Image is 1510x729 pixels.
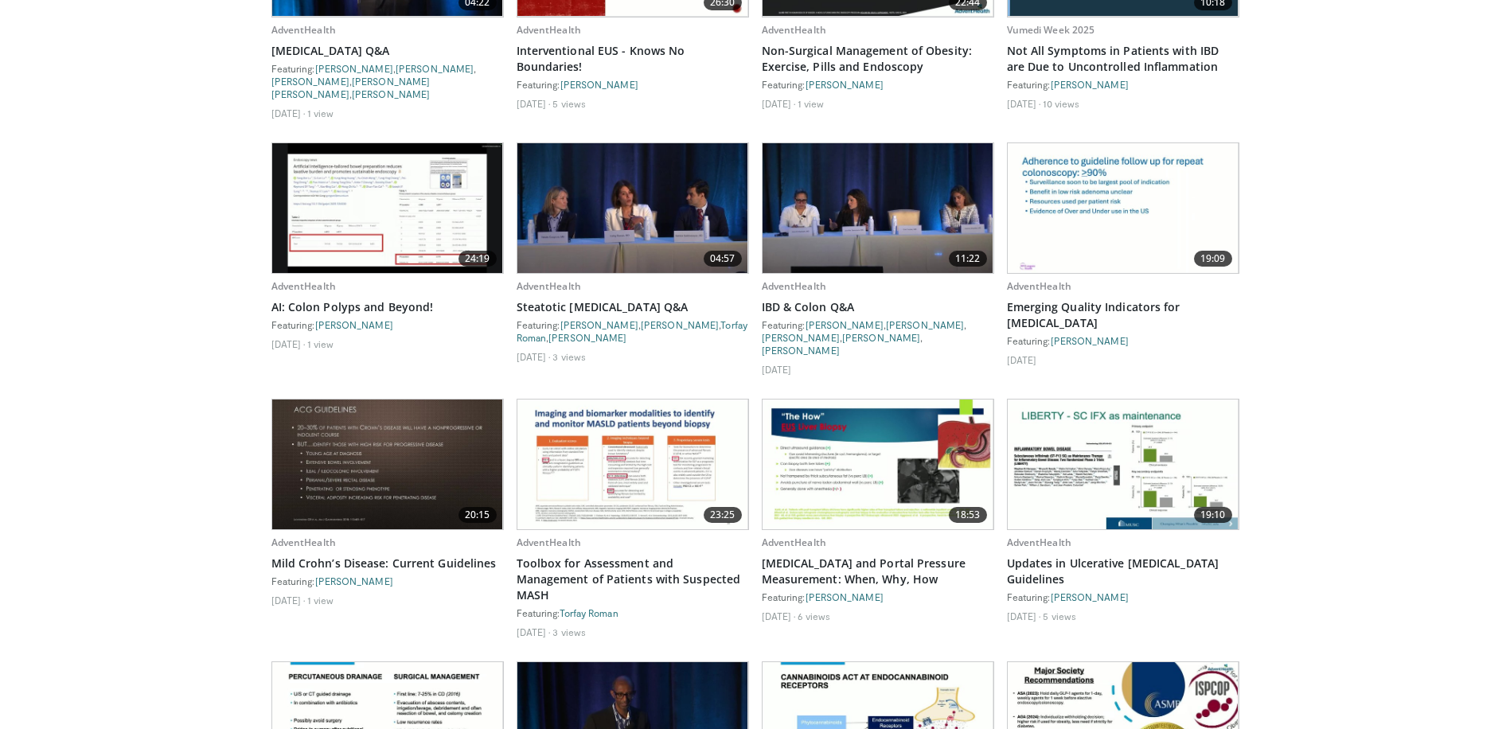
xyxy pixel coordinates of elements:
a: Torfay Roman [517,319,747,343]
div: Featuring: [1007,334,1239,347]
a: 18:53 [763,400,993,529]
a: [PERSON_NAME] [352,88,430,99]
div: Featuring: [762,591,994,603]
div: Featuring: [762,78,994,91]
img: 328c8d11-4250-411b-b5b8-a4d5a2bbdc23.620x360_q85_upscale.jpg [763,143,993,273]
a: [MEDICAL_DATA] Q&A [271,43,504,59]
a: 23:25 [517,400,748,529]
span: 11:22 [949,251,987,267]
li: 1 view [307,594,334,606]
a: Non-Surgical Management of Obesity: Exercise, Pills and Endoscopy [762,43,994,75]
a: AdventHealth [762,536,826,549]
li: [DATE] [762,97,796,110]
a: 20:15 [272,400,503,529]
li: 5 views [552,97,586,110]
a: AdventHealth [517,23,581,37]
div: Featuring: [1007,591,1239,603]
a: [PERSON_NAME] [806,591,884,602]
a: IBD & Colon Q&A [762,299,994,315]
a: AdventHealth [271,23,336,37]
li: 1 view [307,337,334,350]
a: [PERSON_NAME] [842,332,920,343]
img: 531b44a8-28d8-40e6-8703-a04d4663515b.620x360_q85_upscale.jpg [1008,143,1239,273]
img: 7f6c4aa0-99ca-4168-b612-3de6354719ac.620x360_q85_upscale.jpg [517,143,748,273]
a: [PERSON_NAME] [1051,591,1129,602]
a: Emerging Quality Indicators for [MEDICAL_DATA] [1007,299,1239,331]
div: Featuring: , , , [517,318,749,344]
a: Updates in Ulcerative [MEDICAL_DATA] Guidelines [1007,556,1239,587]
img: f1e693c4-0ffc-4575-b714-555ac01f0f86.620x360_q85_upscale.jpg [517,400,748,529]
a: [PERSON_NAME] [1051,79,1129,90]
a: [PERSON_NAME] [762,332,840,343]
li: 1 view [307,107,334,119]
a: Toolbox for Assessment and Management of Patients with Suspected MASH [517,556,749,603]
a: Steatotic [MEDICAL_DATA] Q&A [517,299,749,315]
li: [DATE] [1007,610,1041,622]
a: AdventHealth [762,279,826,293]
li: 3 views [552,350,586,363]
img: f80126f5-90a3-45a6-8d95-20049e8fff8b.620x360_q85_upscale.jpg [763,400,993,529]
img: 86d06df9-b58e-402a-9001-4580e6a92848.620x360_q85_upscale.jpg [1008,400,1239,529]
a: AI: Colon Polyps and Beyond! [271,299,504,315]
a: [PERSON_NAME] [315,575,393,587]
a: [PERSON_NAME] [271,76,349,87]
a: Not All Symptoms in Patients with IBD are Due to Uncontrolled Inflammation [1007,43,1239,75]
a: 19:10 [1008,400,1239,529]
li: [DATE] [1007,97,1041,110]
li: [DATE] [762,610,796,622]
li: 10 views [1043,97,1079,110]
a: 04:57 [517,143,748,273]
li: 1 view [798,97,824,110]
a: [PERSON_NAME] [560,79,638,90]
li: [DATE] [762,363,792,376]
a: AdventHealth [1007,536,1071,549]
a: Vumedi Week 2025 [1007,23,1095,37]
a: 24:19 [272,143,503,273]
a: 19:09 [1008,143,1239,273]
a: [MEDICAL_DATA] and Portal Pressure Measurement: When, Why, How [762,556,994,587]
a: [PERSON_NAME] [548,332,626,343]
div: Featuring: [271,575,504,587]
span: 19:09 [1194,251,1232,267]
a: [PERSON_NAME] [806,79,884,90]
a: [PERSON_NAME] [315,319,393,330]
a: [PERSON_NAME] [560,319,638,330]
a: [PERSON_NAME] [PERSON_NAME] [271,76,431,99]
span: 23:25 [704,507,742,523]
div: Featuring: , , , , [762,318,994,357]
span: 19:10 [1194,507,1232,523]
div: Featuring: [517,78,749,91]
a: Mild Crohn’s Disease: Current Guidelines [271,556,504,571]
a: AdventHealth [271,536,336,549]
a: 11:22 [763,143,993,273]
img: fd96263e-ec9a-4897-8098-cf3fdd07f6f9.620x360_q85_upscale.jpg [272,400,503,529]
a: [PERSON_NAME] [1051,335,1129,346]
li: 3 views [552,626,586,638]
li: [DATE] [271,594,306,606]
div: Featuring: [517,606,749,619]
li: 6 views [798,610,830,622]
a: AdventHealth [1007,279,1071,293]
div: Featuring: [1007,78,1239,91]
a: [PERSON_NAME] [641,319,719,330]
li: [DATE] [1007,353,1037,366]
span: 04:57 [704,251,742,267]
a: Interventional EUS - Knows No Boundaries! [517,43,749,75]
span: 24:19 [458,251,497,267]
li: [DATE] [517,350,551,363]
div: Featuring: [271,318,504,331]
li: [DATE] [271,107,306,119]
li: [DATE] [517,97,551,110]
a: [PERSON_NAME] [315,63,393,74]
a: [PERSON_NAME] [762,345,840,356]
a: [PERSON_NAME] [806,319,884,330]
a: AdventHealth [517,279,581,293]
a: AdventHealth [762,23,826,37]
li: [DATE] [517,626,551,638]
div: Featuring: , , , , [271,62,504,100]
a: [PERSON_NAME] [396,63,474,74]
li: [DATE] [271,337,306,350]
a: AdventHealth [271,279,336,293]
a: [PERSON_NAME] [886,319,964,330]
li: 5 views [1043,610,1076,622]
